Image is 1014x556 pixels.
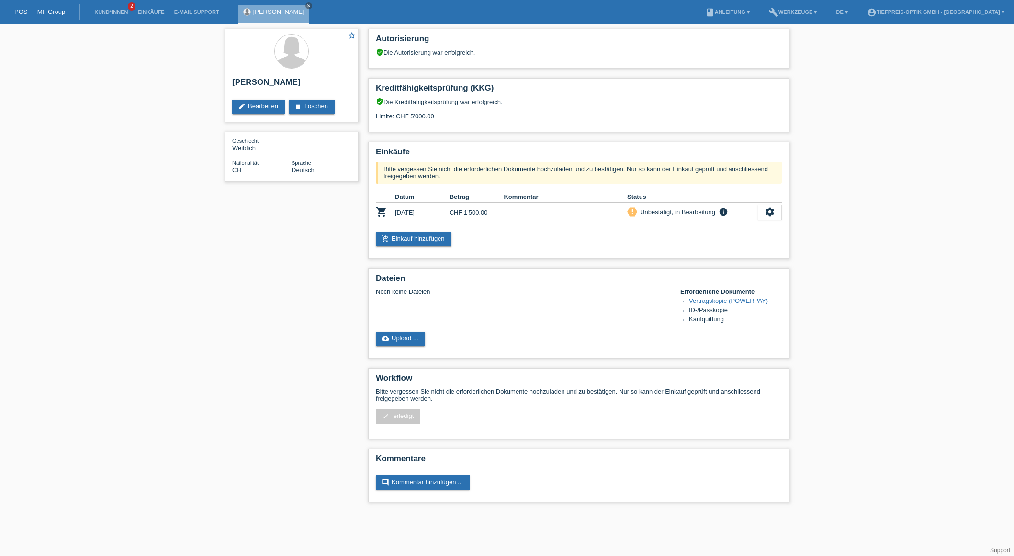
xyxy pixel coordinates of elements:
[253,8,304,15] a: [PERSON_NAME]
[232,166,241,174] span: Schweiz
[376,83,782,98] h2: Kreditfähigkeitsprüfung (KKG)
[289,100,335,114] a: deleteLöschen
[90,9,133,15] a: Kund*innen
[705,8,715,17] i: book
[382,235,389,243] i: add_shopping_cart
[637,207,715,217] div: Unbestätigt, in Bearbeitung
[689,306,782,315] li: ID-/Passkopie
[376,388,782,402] p: Bitte vergessen Sie nicht die erforderlichen Dokumente hochzuladen und zu bestätigen. Nur so kann...
[376,98,782,127] div: Die Kreditfähigkeitsprüfung war erfolgreich. Limite: CHF 5'000.00
[450,203,504,222] td: CHF 1'500.00
[232,138,259,144] span: Geschlecht
[376,232,451,246] a: add_shopping_cartEinkauf hinzufügen
[169,9,224,15] a: E-Mail Support
[680,288,782,295] h4: Erforderliche Dokumente
[689,315,782,324] li: Kaufquittung
[306,3,311,8] i: close
[376,48,782,56] div: Die Autorisierung war erfolgreich.
[292,160,311,166] span: Sprache
[376,98,383,105] i: verified_user
[305,2,312,9] a: close
[990,547,1010,554] a: Support
[376,475,470,490] a: commentKommentar hinzufügen ...
[14,8,65,15] a: POS — MF Group
[376,48,383,56] i: verified_user
[700,9,755,15] a: bookAnleitung ▾
[627,191,758,203] th: Status
[376,206,387,218] i: POSP00026459
[450,191,504,203] th: Betrag
[382,412,389,420] i: check
[376,274,782,288] h2: Dateien
[376,332,425,346] a: cloud_uploadUpload ...
[238,103,246,110] i: edit
[769,8,778,17] i: build
[832,9,853,15] a: DE ▾
[629,208,636,215] i: priority_high
[348,31,356,41] a: star_border
[294,103,302,110] i: delete
[764,9,822,15] a: buildWerkzeuge ▾
[232,160,259,166] span: Nationalität
[376,288,668,295] div: Noch keine Dateien
[232,137,292,151] div: Weiblich
[382,335,389,342] i: cloud_upload
[867,8,877,17] i: account_circle
[382,478,389,486] i: comment
[376,409,420,424] a: check erledigt
[348,31,356,40] i: star_border
[232,78,351,92] h2: [PERSON_NAME]
[394,412,414,419] span: erledigt
[133,9,169,15] a: Einkäufe
[718,207,729,217] i: info
[376,147,782,162] h2: Einkäufe
[395,191,450,203] th: Datum
[862,9,1009,15] a: account_circleTiefpreis-Optik GmbH - [GEOGRAPHIC_DATA] ▾
[504,191,627,203] th: Kommentar
[376,162,782,184] div: Bitte vergessen Sie nicht die erforderlichen Dokumente hochzuladen und zu bestätigen. Nur so kann...
[376,373,782,388] h2: Workflow
[128,2,135,11] span: 2
[689,297,768,304] a: Vertragskopie (POWERPAY)
[376,34,782,48] h2: Autorisierung
[395,203,450,222] td: [DATE]
[765,207,775,217] i: settings
[232,100,285,114] a: editBearbeiten
[292,166,315,174] span: Deutsch
[376,454,782,468] h2: Kommentare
